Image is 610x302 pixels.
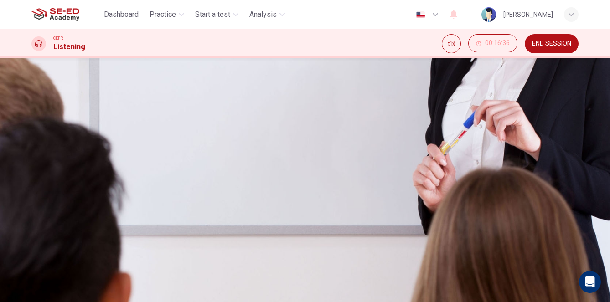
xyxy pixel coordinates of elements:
[104,9,139,20] span: Dashboard
[532,40,571,47] span: END SESSION
[442,34,461,53] div: Mute
[468,34,517,52] button: 00:16:36
[246,6,289,23] button: Analysis
[53,41,85,52] h1: Listening
[579,271,601,293] div: Open Intercom Messenger
[249,9,277,20] span: Analysis
[481,7,496,22] img: Profile picture
[485,40,510,47] span: 00:16:36
[468,34,517,53] div: Hide
[31,5,79,24] img: SE-ED Academy logo
[195,9,230,20] span: Start a test
[525,34,579,53] button: END SESSION
[503,9,553,20] div: [PERSON_NAME]
[53,35,63,41] span: CEFR
[191,6,242,23] button: Start a test
[150,9,176,20] span: Practice
[31,5,100,24] a: SE-ED Academy logo
[415,11,426,18] img: en
[146,6,188,23] button: Practice
[100,6,142,23] button: Dashboard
